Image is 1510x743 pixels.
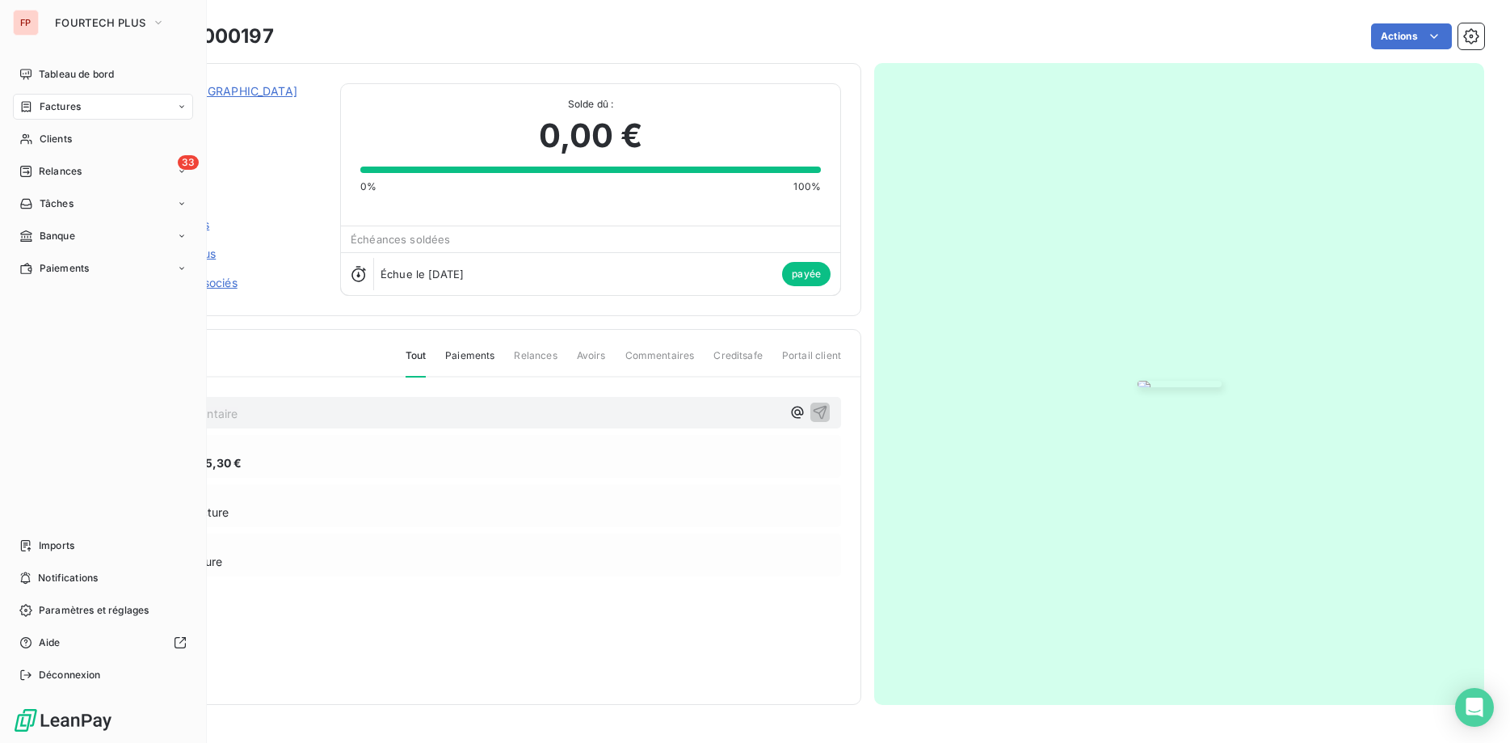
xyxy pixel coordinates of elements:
span: Relances [39,164,82,179]
a: VILLE DE [GEOGRAPHIC_DATA] [127,84,297,98]
span: Banque [40,229,75,243]
a: Tâches [13,191,193,217]
span: 1 195,30 € [185,454,242,471]
img: invoice_thumbnail [1138,381,1222,387]
span: Portail client [782,348,841,376]
span: Notifications [38,571,98,585]
span: Tâches [40,196,74,211]
span: Déconnexion [39,668,101,682]
a: Imports [13,533,193,559]
span: Factures [40,99,81,114]
a: Banque [13,223,193,249]
span: CL00293 [127,103,321,116]
a: 33Relances [13,158,193,184]
span: Paiements [445,348,494,376]
span: Solde dû : [360,97,821,112]
span: Avoirs [577,348,606,376]
span: Aide [39,635,61,650]
span: Échue le [DATE] [381,268,464,281]
a: Aide [13,630,193,656]
span: FOURTECH PLUS [55,16,145,29]
span: Échéances soldées [351,233,451,246]
a: Tableau de bord [13,61,193,87]
span: payée [782,262,831,286]
span: Paramètres et réglages [39,603,149,618]
span: Creditsafe [713,348,763,376]
div: Open Intercom Messenger [1455,688,1494,727]
span: 33 [178,155,199,170]
a: Clients [13,126,193,152]
a: Factures [13,94,193,120]
span: Tableau de bord [39,67,114,82]
div: FP [13,10,39,36]
span: 0,00 € [539,112,643,160]
span: Imports [39,538,74,553]
span: Relances [514,348,557,376]
span: 100% [793,179,821,194]
button: Actions [1371,23,1452,49]
img: Logo LeanPay [13,707,113,733]
a: Paiements [13,255,193,281]
span: Clients [40,132,72,146]
h3: FA00000197 [151,22,274,51]
span: Tout [406,348,427,378]
a: Paramètres et réglages [13,597,193,623]
span: Commentaires [625,348,695,376]
span: 0% [360,179,376,194]
span: Paiements [40,261,89,276]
